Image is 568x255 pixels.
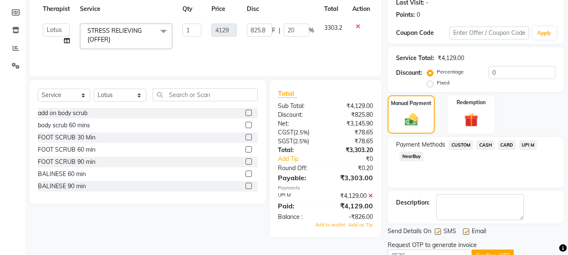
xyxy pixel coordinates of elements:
[272,102,325,110] div: Sub Total:
[335,155,380,163] div: ₹0
[38,109,87,118] div: add on body scrub
[472,227,486,237] span: Email
[449,26,529,39] input: Enter Offer / Coupon Code
[457,99,486,106] label: Redemption
[444,227,456,237] span: SMS
[295,129,308,136] span: 2.5%
[325,173,379,183] div: ₹3,303.00
[519,140,537,150] span: UPI M
[278,137,293,145] span: SGST
[325,110,379,119] div: ₹825.80
[295,138,307,145] span: 2.5%
[38,133,95,142] div: FOOT SCRUB 30 Min
[272,110,325,119] div: Discount:
[38,121,90,130] div: body scrub 60 mins
[460,111,483,129] img: _gift.svg
[349,222,373,228] span: Add as Tip
[325,146,379,155] div: ₹3,303.20
[325,102,379,110] div: ₹4,129.00
[38,158,95,166] div: FOOT SCRUB 90 min
[449,140,473,150] span: CUSTOM
[438,54,464,63] div: ₹4,129.00
[272,128,325,137] div: ( )
[396,140,445,149] span: Payment Methods
[279,26,280,35] span: |
[272,173,325,183] div: Payable:
[272,155,334,163] a: Add Tip
[325,213,379,221] div: -₹826.00
[111,36,114,43] a: x
[325,201,379,211] div: ₹4,129.00
[498,140,516,150] span: CARD
[325,192,379,200] div: ₹4,129.00
[278,129,293,136] span: CGST
[396,198,430,207] div: Description:
[272,137,325,146] div: ( )
[325,164,379,173] div: ₹0.20
[325,119,379,128] div: ₹3,145.90
[388,241,477,250] div: Request OTP to generate invoice
[532,27,556,39] button: Apply
[309,26,314,35] span: %
[153,88,258,101] input: Search or Scan
[272,192,325,200] div: UPI M
[278,184,373,192] div: Payments
[38,145,95,154] div: FOOT SCRUB 60 min
[396,29,449,37] div: Coupon Code
[272,119,325,128] div: Net:
[278,89,297,98] span: Total
[272,146,325,155] div: Total:
[38,182,86,191] div: BALINESE 90 min
[437,79,449,87] label: Fixed
[272,26,275,35] span: F
[417,11,420,19] div: 0
[396,68,422,77] div: Discount:
[325,137,379,146] div: ₹78.65
[476,140,494,150] span: CASH
[324,24,342,32] span: 3303.2
[272,164,325,173] div: Round Off:
[437,68,464,76] label: Percentage
[325,128,379,137] div: ₹78.65
[87,27,142,43] span: STRESS RELIEVING {OFFER}
[399,152,423,161] span: NearBuy
[388,227,431,237] span: Send Details On
[272,213,325,221] div: Balance :
[401,112,422,127] img: _cash.svg
[315,222,345,228] span: Add to wallet
[396,11,415,19] div: Points:
[391,100,431,107] label: Manual Payment
[272,201,325,211] div: Paid:
[396,54,434,63] div: Service Total:
[38,170,86,179] div: BALINESE 60 min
